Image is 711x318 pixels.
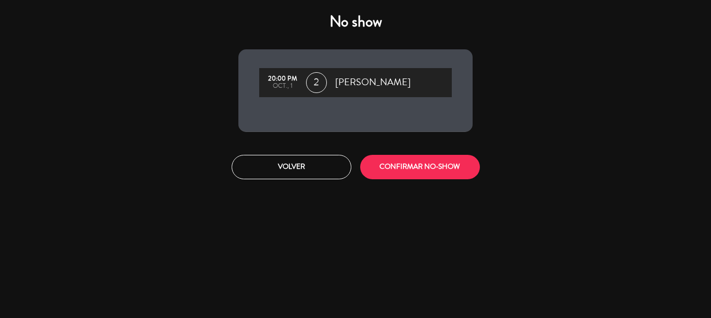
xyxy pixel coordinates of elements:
span: 2 [306,72,327,93]
button: CONFIRMAR NO-SHOW [360,155,480,179]
div: 20:00 PM [264,75,301,83]
button: Volver [232,155,351,179]
div: oct., 1 [264,83,301,90]
span: [PERSON_NAME] [335,75,411,90]
h4: No show [238,12,473,31]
